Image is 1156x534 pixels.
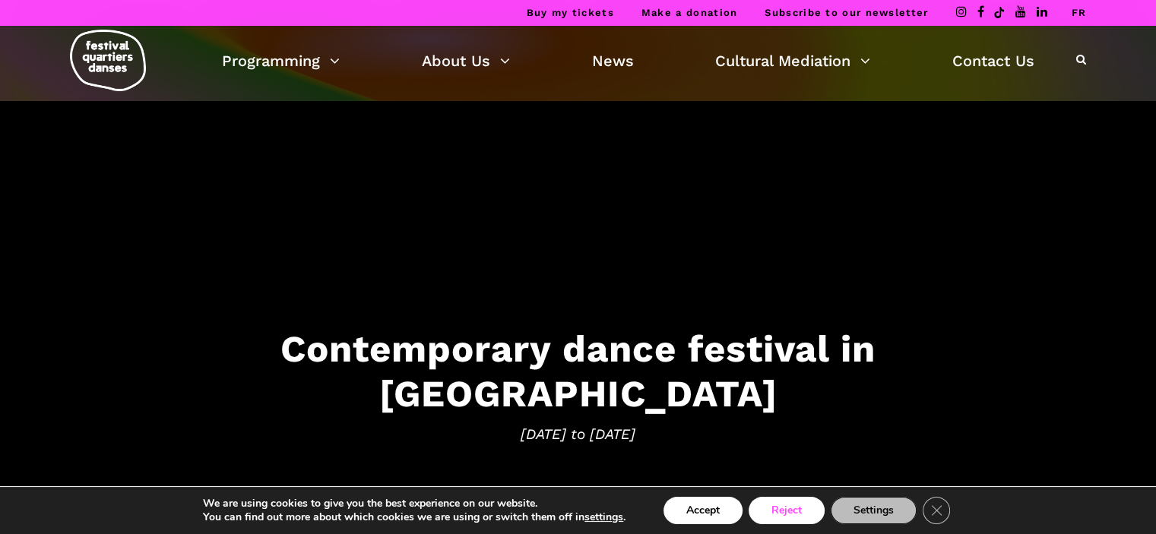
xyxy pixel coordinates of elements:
p: You can find out more about which cookies we are using or switch them off in . [203,510,626,524]
img: logo-fqd-med [70,30,146,91]
p: We are using cookies to give you the best experience on our website. [203,497,626,510]
button: Close GDPR Cookie Banner [923,497,950,524]
button: Settings [831,497,917,524]
a: About Us [422,48,510,74]
button: Reject [749,497,825,524]
a: Cultural Mediation [715,48,870,74]
a: Contact Us [952,48,1034,74]
button: Accept [664,497,743,524]
a: Programming [222,48,340,74]
a: FR [1071,7,1086,18]
button: settings [584,510,623,524]
a: News [592,48,634,74]
a: Buy my tickets [527,7,614,18]
span: [DATE] to [DATE] [107,423,1050,446]
h3: Contemporary dance festival in [GEOGRAPHIC_DATA] [107,326,1050,416]
a: Subscribe to our newsletter [765,7,928,18]
a: Make a donation [641,7,738,18]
